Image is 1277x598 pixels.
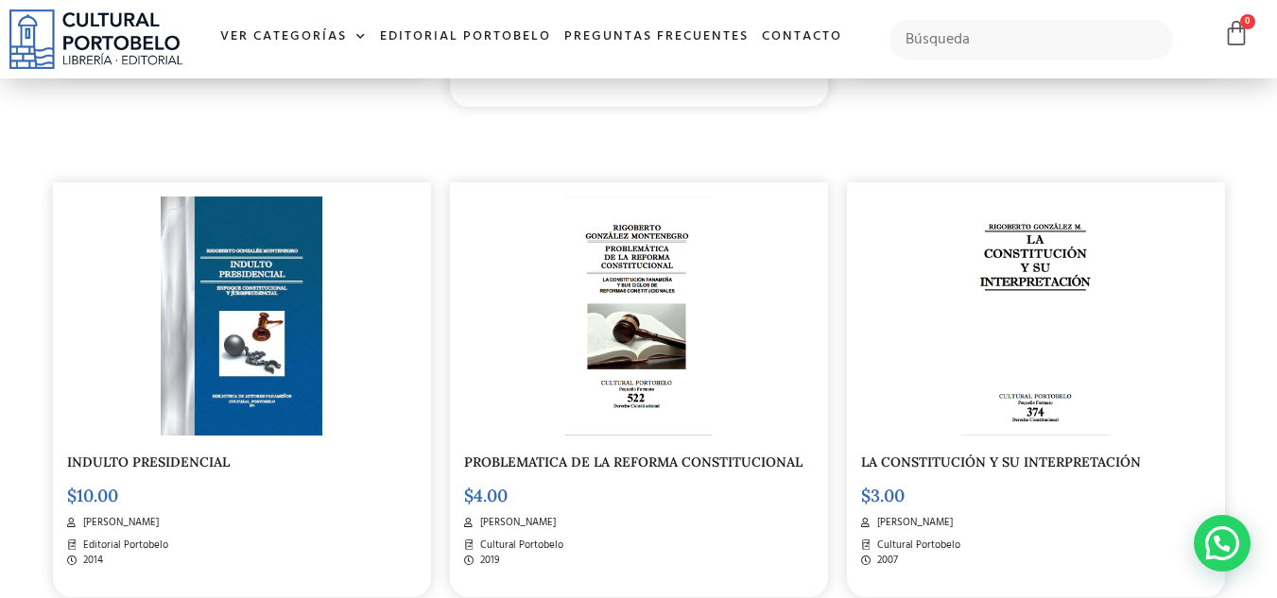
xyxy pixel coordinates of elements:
span: $ [861,485,871,506]
a: Preguntas frecuentes [558,17,755,58]
span: 2014 [78,553,103,569]
a: 0 [1223,20,1250,47]
span: Cultural Portobelo [475,538,563,554]
span: Editorial Portobelo [78,538,168,554]
span: 0 [1240,14,1255,29]
a: LA CONSTITUCIÓN Y SU INTERPRETACIÓN [861,453,1141,470]
a: PROBLEMATICA DE LA REFORMA CONSTITUCIONAL [464,453,802,470]
a: Ver Categorías [214,17,373,58]
img: BA234-2.jpg [161,196,322,436]
img: 374-2.png [961,196,1109,436]
a: Editorial Portobelo [373,17,558,58]
a: Contacto [755,17,849,58]
bdi: 4.00 [464,485,508,506]
span: 2019 [475,553,500,569]
span: [PERSON_NAME] [78,515,159,531]
a: INDULTO PRESIDENCIAL [67,453,230,470]
span: $ [67,485,77,506]
span: [PERSON_NAME] [475,515,556,531]
span: [PERSON_NAME] [872,515,953,531]
span: 2007 [872,553,898,569]
bdi: 3.00 [861,485,905,506]
span: $ [464,485,474,506]
img: 522-2.png [565,196,712,436]
input: Búsqueda [889,20,1174,60]
div: Contactar por WhatsApp [1194,515,1251,572]
bdi: 10.00 [67,485,118,506]
span: Cultural Portobelo [872,538,960,554]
